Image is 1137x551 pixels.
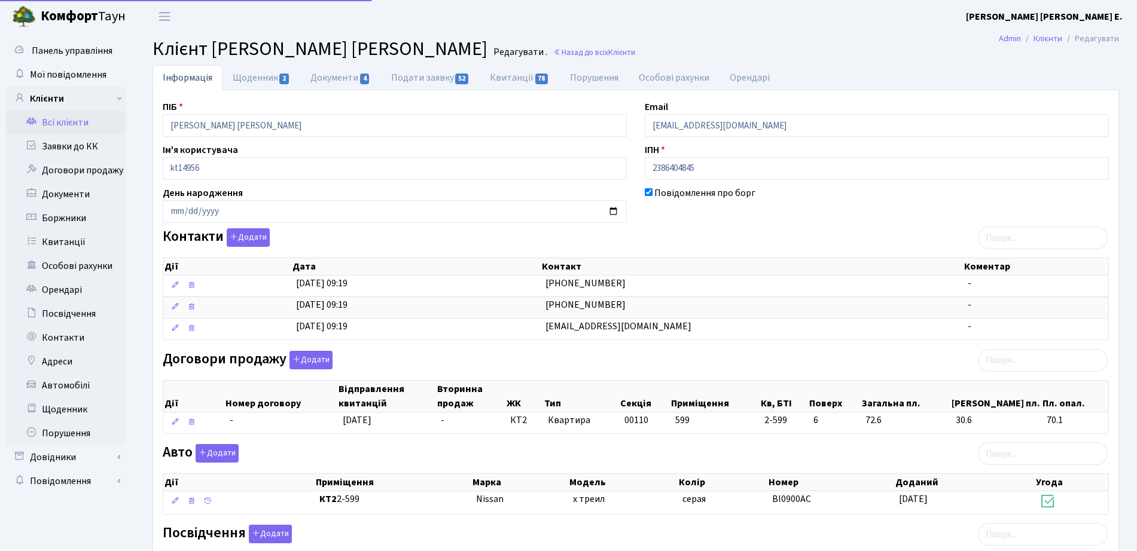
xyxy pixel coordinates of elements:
a: Орендарі [720,65,780,90]
a: Довідники [6,445,126,469]
span: 00110 [624,414,648,427]
th: Дата [291,258,540,275]
span: серая [682,492,706,506]
a: Панель управління [6,39,126,63]
a: Особові рахунки [6,254,126,278]
label: Ім'я користувача [163,143,238,157]
span: 72.6 [865,414,946,427]
a: Клієнти [6,87,126,111]
a: Контакти [6,326,126,350]
a: Порушення [6,421,126,445]
a: Admin [999,32,1021,45]
th: Номер договору [224,381,337,412]
label: ПІБ [163,100,183,114]
span: Квартира [548,414,614,427]
span: 52 [455,74,468,84]
a: Додати [224,226,270,247]
button: Переключити навігацію [150,7,179,26]
th: Відправлення квитанцій [337,381,436,412]
a: Додати [193,442,239,463]
th: Дії [163,474,315,491]
th: Модель [568,474,678,491]
th: Дії [163,258,291,275]
th: Доданий [894,474,1035,491]
th: Марка [471,474,568,491]
a: Квитанції [6,230,126,254]
label: ІПН [645,143,665,157]
b: [PERSON_NAME] [PERSON_NAME] Е. [966,10,1123,23]
span: 2-599 [319,492,467,506]
span: [PHONE_NUMBER] [545,277,626,290]
input: Пошук... [978,226,1108,249]
span: [DATE] [343,414,371,427]
span: 6 [813,414,856,427]
span: КТ2 [510,414,539,427]
span: [PHONE_NUMBER] [545,298,626,311]
a: Додати [286,348,333,369]
span: [EMAIL_ADDRESS][DOMAIN_NAME] [545,320,691,333]
th: Загальна пл. [861,381,950,412]
button: Договори продажу [289,351,333,369]
label: Повідомлення про борг [654,186,755,200]
th: Дії [163,381,224,412]
span: 30.6 [956,414,1037,427]
th: Приміщення [670,381,759,412]
span: - [968,277,971,290]
th: Тип [543,381,619,412]
a: Додати [246,523,292,544]
a: Інформація [153,65,222,90]
a: Назад до всіхКлієнти [553,47,635,58]
a: Квитанції [480,65,559,90]
a: Боржники [6,206,126,230]
a: Орендарі [6,278,126,302]
label: Посвідчення [163,525,292,543]
a: Клієнти [1034,32,1062,45]
span: ВІ0900АС [772,492,811,506]
span: [DATE] 09:19 [296,320,347,333]
span: х треил [573,492,605,506]
th: Колір [678,474,767,491]
nav: breadcrumb [981,26,1137,51]
label: Email [645,100,668,114]
span: Панель управління [32,44,112,57]
span: - [230,414,233,427]
label: Авто [163,444,239,463]
a: Особові рахунки [629,65,720,90]
b: КТ2 [319,492,337,506]
a: Посвідчення [6,302,126,326]
span: Таун [41,7,126,27]
span: [DATE] 09:19 [296,298,347,311]
a: Всі клієнти [6,111,126,134]
th: Пл. опал. [1041,381,1108,412]
a: Мої повідомлення [6,63,126,87]
th: Поверх [808,381,861,412]
span: 2 [279,74,289,84]
small: Редагувати . [491,47,547,58]
label: День народження [163,186,243,200]
a: Повідомлення [6,469,126,493]
a: [PERSON_NAME] [PERSON_NAME] Е. [966,10,1123,24]
img: logo.png [12,5,36,29]
span: Мої повідомлення [30,68,106,81]
span: [DATE] 09:19 [296,277,347,290]
a: Документи [6,182,126,206]
th: Приміщення [315,474,471,491]
b: Комфорт [41,7,98,26]
span: [DATE] [899,492,928,506]
span: 599 [675,414,690,427]
a: Подати заявку [381,65,480,90]
span: 78 [535,74,548,84]
a: Заявки до КК [6,134,126,158]
input: Пошук... [978,349,1108,372]
span: Nissan [476,492,504,506]
input: Пошук... [978,523,1108,546]
label: Контакти [163,228,270,247]
a: Порушення [560,65,629,90]
th: ЖК [505,381,544,412]
li: Редагувати [1062,32,1119,45]
th: [PERSON_NAME] пл. [950,381,1041,412]
th: Коментар [963,258,1108,275]
span: Клієнт [PERSON_NAME] [PERSON_NAME] [153,35,487,63]
span: - [441,414,444,427]
span: - [968,298,971,311]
